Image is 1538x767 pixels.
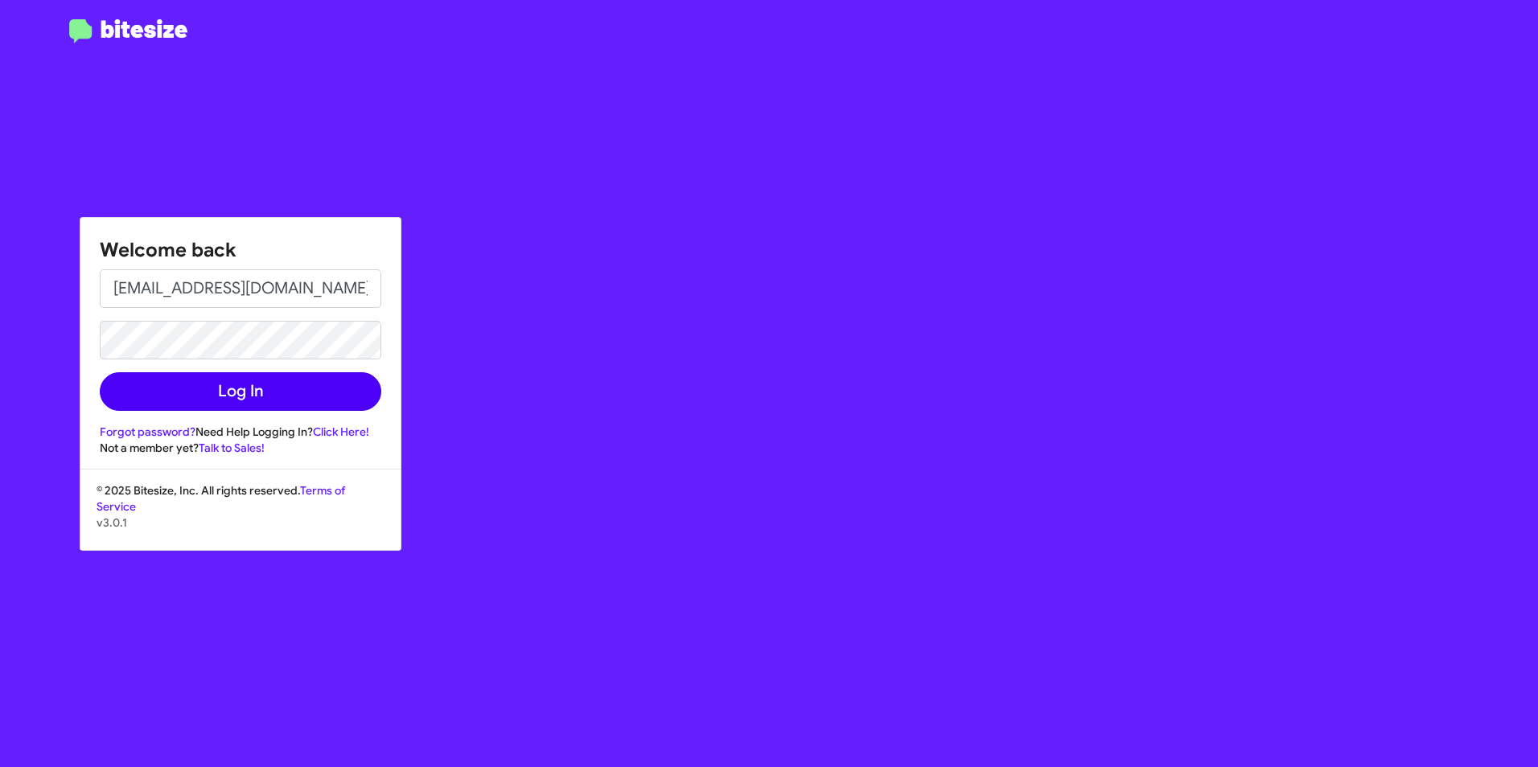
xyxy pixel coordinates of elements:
div: Need Help Logging In? [100,424,381,440]
a: Terms of Service [97,483,345,514]
div: Not a member yet? [100,440,381,456]
a: Talk to Sales! [199,441,265,455]
p: v3.0.1 [97,515,384,531]
h1: Welcome back [100,237,381,263]
a: Click Here! [313,425,369,439]
button: Log In [100,372,381,411]
div: © 2025 Bitesize, Inc. All rights reserved. [80,482,401,550]
a: Forgot password? [100,425,195,439]
input: Email address [100,269,381,308]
